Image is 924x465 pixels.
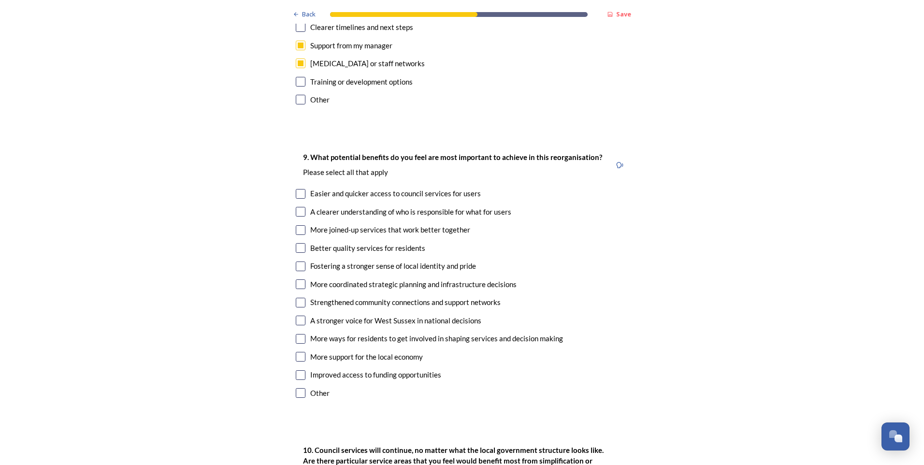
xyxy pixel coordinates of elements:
div: A stronger voice for West Sussex in national decisions [310,315,481,326]
div: More support for the local economy [310,351,423,363]
div: [MEDICAL_DATA] or staff networks [310,58,425,69]
button: Open Chat [881,422,910,450]
div: More ways for residents to get involved in shaping services and decision making [310,333,563,344]
span: Back [302,10,316,19]
div: More joined-up services that work better together [310,224,470,235]
div: Better quality services for residents [310,243,425,254]
div: Easier and quicker access to council services for users [310,188,481,199]
div: Support from my manager [310,40,392,51]
div: Improved access to funding opportunities [310,369,441,380]
div: Clearer timelines and next steps [310,22,413,33]
div: Training or development options [310,76,413,87]
p: Please select all that apply [303,167,602,177]
div: Fostering a stronger sense of local identity and pride [310,261,476,272]
div: Other [310,94,330,105]
div: A clearer understanding of who is responsible for what for users [310,206,511,218]
div: Other [310,388,330,399]
div: Strengthened community connections and support networks [310,297,501,308]
strong: Save [616,10,631,18]
strong: 9. What potential benefits do you feel are most important to achieve in this reorganisation? [303,153,602,161]
div: More coordinated strategic planning and infrastructure decisions [310,279,517,290]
